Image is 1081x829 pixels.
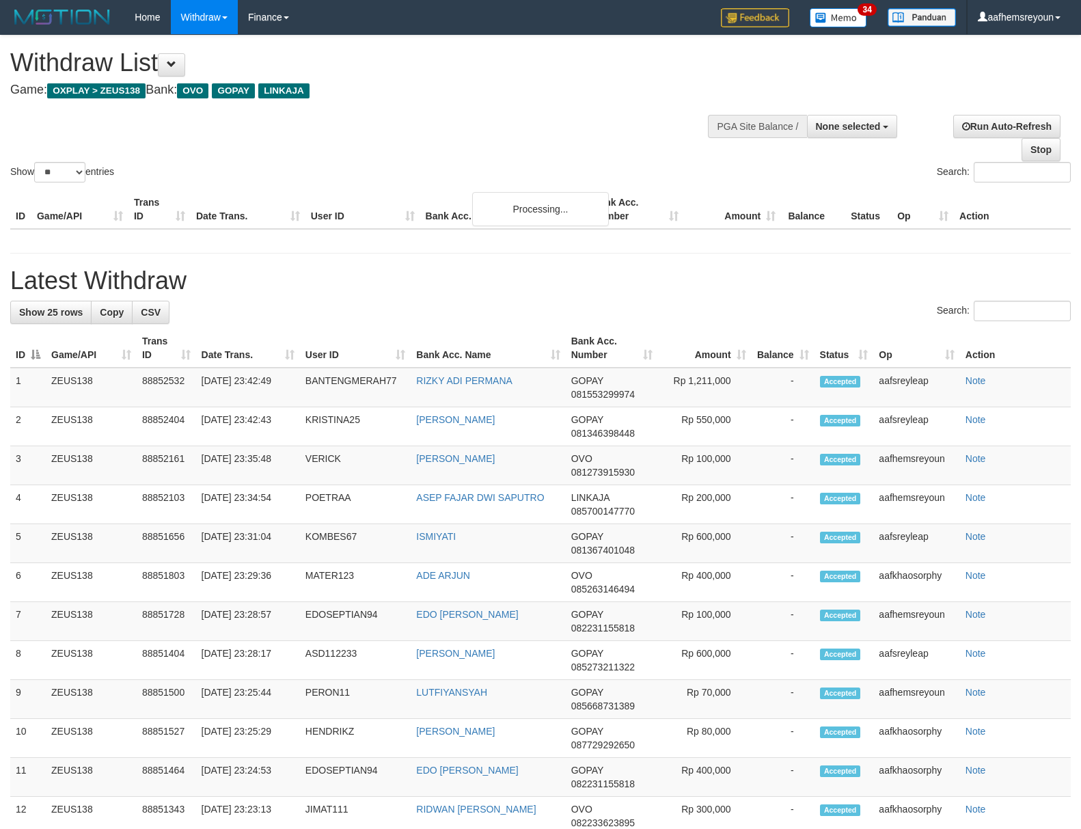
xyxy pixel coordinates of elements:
[196,485,300,524] td: [DATE] 23:34:54
[137,602,196,641] td: 88851728
[196,680,300,719] td: [DATE] 23:25:44
[571,414,603,425] span: GOPAY
[873,524,959,563] td: aafsreyleap
[721,8,789,27] img: Feedback.jpg
[300,407,411,446] td: KRISTINA25
[196,368,300,407] td: [DATE] 23:42:49
[571,648,603,659] span: GOPAY
[873,602,959,641] td: aafhemsreyoun
[196,524,300,563] td: [DATE] 23:31:04
[873,758,959,797] td: aafkhaosorphy
[137,368,196,407] td: 88852532
[132,301,169,324] a: CSV
[966,375,986,386] a: Note
[571,804,592,815] span: OVO
[658,719,752,758] td: Rp 80,000
[966,414,986,425] a: Note
[587,190,684,229] th: Bank Acc. Number
[10,407,46,446] td: 2
[31,190,128,229] th: Game/API
[420,190,588,229] th: Bank Acc. Name
[34,162,85,182] select: Showentries
[658,407,752,446] td: Rp 550,000
[658,563,752,602] td: Rp 400,000
[966,726,986,737] a: Note
[10,329,46,368] th: ID: activate to sort column descending
[571,453,592,464] span: OVO
[571,739,635,750] span: Copy 087729292650 to clipboard
[137,446,196,485] td: 88852161
[752,563,815,602] td: -
[873,329,959,368] th: Op: activate to sort column ascending
[300,368,411,407] td: BANTENGMERAH77
[416,648,495,659] a: [PERSON_NAME]
[46,485,137,524] td: ZEUS138
[212,83,255,98] span: GOPAY
[684,190,781,229] th: Amount
[47,83,146,98] span: OXPLAY > ZEUS138
[873,407,959,446] td: aafsreyleap
[752,407,815,446] td: -
[137,719,196,758] td: 88851527
[10,680,46,719] td: 9
[137,485,196,524] td: 88852103
[752,485,815,524] td: -
[966,453,986,464] a: Note
[10,641,46,680] td: 8
[873,680,959,719] td: aafhemsreyoun
[571,545,635,556] span: Copy 081367401048 to clipboard
[571,506,635,517] span: Copy 085700147770 to clipboard
[752,446,815,485] td: -
[10,524,46,563] td: 5
[937,162,1071,182] label: Search:
[571,687,603,698] span: GOPAY
[752,524,815,563] td: -
[10,719,46,758] td: 10
[10,602,46,641] td: 7
[888,8,956,27] img: panduan.png
[46,329,137,368] th: Game/API: activate to sort column ascending
[752,641,815,680] td: -
[196,329,300,368] th: Date Trans.: activate to sort column ascending
[858,3,876,16] span: 34
[820,765,861,777] span: Accepted
[974,162,1071,182] input: Search:
[820,532,861,543] span: Accepted
[873,446,959,485] td: aafhemsreyoun
[820,376,861,388] span: Accepted
[472,192,609,226] div: Processing...
[10,368,46,407] td: 1
[300,446,411,485] td: VERICK
[10,190,31,229] th: ID
[196,641,300,680] td: [DATE] 23:28:17
[571,467,635,478] span: Copy 081273915930 to clipboard
[845,190,892,229] th: Status
[141,307,161,318] span: CSV
[571,778,635,789] span: Copy 082231155818 to clipboard
[191,190,305,229] th: Date Trans.
[816,121,881,132] span: None selected
[300,602,411,641] td: EDOSEPTIAN94
[571,584,635,595] span: Copy 085263146494 to clipboard
[807,115,898,138] button: None selected
[966,570,986,581] a: Note
[416,492,544,503] a: ASEP FAJAR DWI SAPUTRO
[46,407,137,446] td: ZEUS138
[820,415,861,426] span: Accepted
[46,602,137,641] td: ZEUS138
[416,609,518,620] a: EDO [PERSON_NAME]
[10,49,707,77] h1: Withdraw List
[10,758,46,797] td: 11
[810,8,867,27] img: Button%20Memo.svg
[305,190,420,229] th: User ID
[300,329,411,368] th: User ID: activate to sort column ascending
[571,492,610,503] span: LINKAJA
[873,368,959,407] td: aafsreyleap
[820,649,861,660] span: Accepted
[966,804,986,815] a: Note
[658,602,752,641] td: Rp 100,000
[658,524,752,563] td: Rp 600,000
[974,301,1071,321] input: Search:
[10,267,1071,295] h1: Latest Withdraw
[177,83,208,98] span: OVO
